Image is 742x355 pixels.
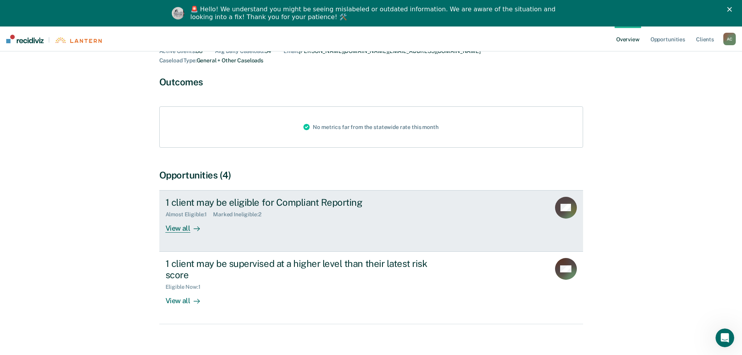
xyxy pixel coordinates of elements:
[159,252,583,324] a: 1 client may be supervised at a higher level than their latest risk scoreEligible Now:1View all
[166,258,439,281] div: 1 client may be supervised at a higher level than their latest risk score
[213,211,267,218] div: Marked Ineligible : 2
[172,7,184,19] img: Profile image for Kim
[215,48,264,54] span: Avg Daily Caseload :
[6,35,44,43] img: Recidiviz
[159,76,583,88] div: Outcomes
[694,26,716,51] a: Clients
[615,26,641,51] a: Overview
[159,57,197,64] span: Caseload Type :
[159,190,583,252] a: 1 client may be eligible for Compliant ReportingAlmost Eligible:1Marked Ineligible:2View all
[166,290,209,305] div: View all
[159,57,264,64] div: General + Other Caseloads
[716,329,734,347] iframe: Intercom live chat
[6,35,102,43] a: |
[297,107,444,147] div: No metrics far from the statewide rate this month
[723,33,736,45] div: A C
[55,37,102,43] img: Lantern
[166,217,209,233] div: View all
[166,197,439,208] div: 1 client may be eligible for Compliant Reporting
[190,5,558,21] div: 🚨 Hello! We understand you might be seeing mislabeled or outdated information. We are aware of th...
[166,211,213,218] div: Almost Eligible : 1
[723,33,736,45] button: AC
[44,37,55,43] span: |
[166,284,207,290] div: Eligible Now : 1
[727,7,735,12] div: Close
[649,26,687,51] a: Opportunities
[284,48,299,54] span: Email :
[159,170,583,181] div: Opportunities (4)
[159,48,196,54] span: Active Clients :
